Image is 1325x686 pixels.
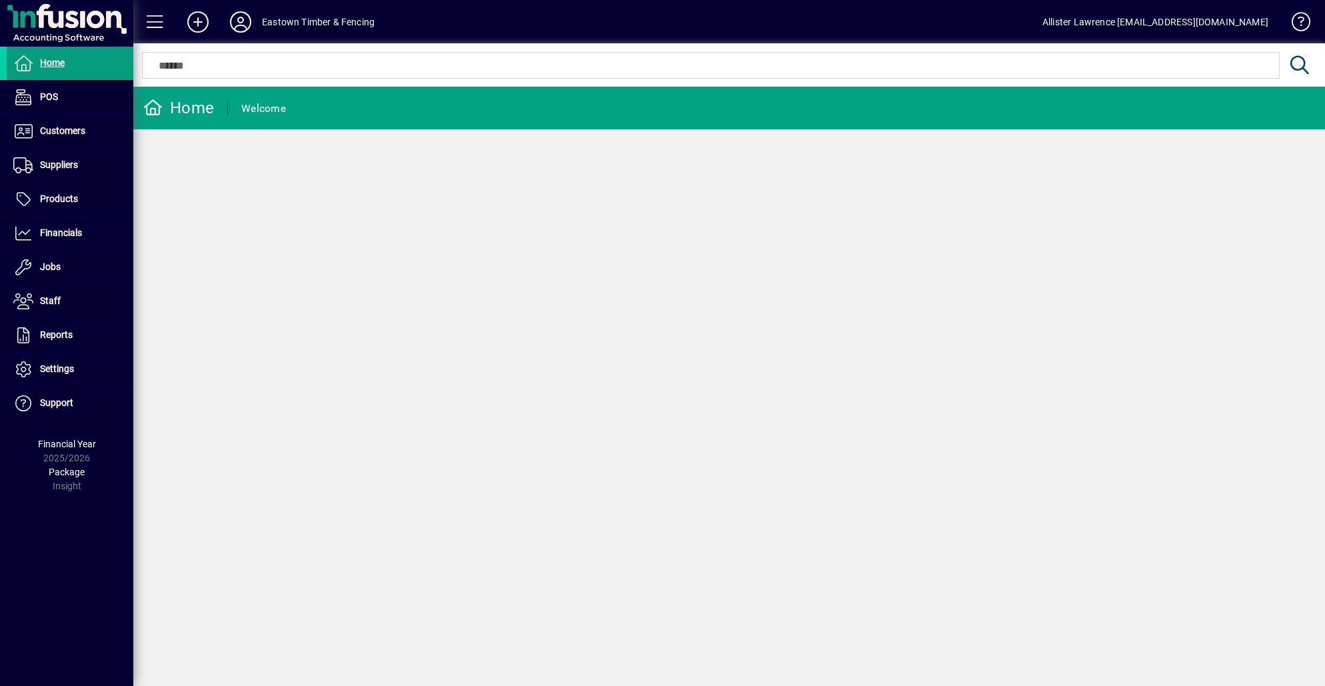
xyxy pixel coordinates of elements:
[177,10,219,34] button: Add
[241,98,286,119] div: Welcome
[7,217,133,250] a: Financials
[40,261,61,272] span: Jobs
[7,251,133,284] a: Jobs
[49,467,85,477] span: Package
[7,319,133,352] a: Reports
[143,97,214,119] div: Home
[38,439,96,449] span: Financial Year
[40,397,73,408] span: Support
[219,10,262,34] button: Profile
[40,57,65,68] span: Home
[40,329,73,340] span: Reports
[7,353,133,386] a: Settings
[7,387,133,420] a: Support
[7,115,133,148] a: Customers
[40,295,61,306] span: Staff
[40,159,78,170] span: Suppliers
[262,11,375,33] div: Eastown Timber & Fencing
[7,183,133,216] a: Products
[40,227,82,238] span: Financials
[7,81,133,114] a: POS
[1282,3,1308,46] a: Knowledge Base
[40,193,78,204] span: Products
[1042,11,1268,33] div: Allister Lawrence [EMAIL_ADDRESS][DOMAIN_NAME]
[7,149,133,182] a: Suppliers
[7,285,133,318] a: Staff
[40,363,74,374] span: Settings
[40,125,85,136] span: Customers
[40,91,58,102] span: POS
